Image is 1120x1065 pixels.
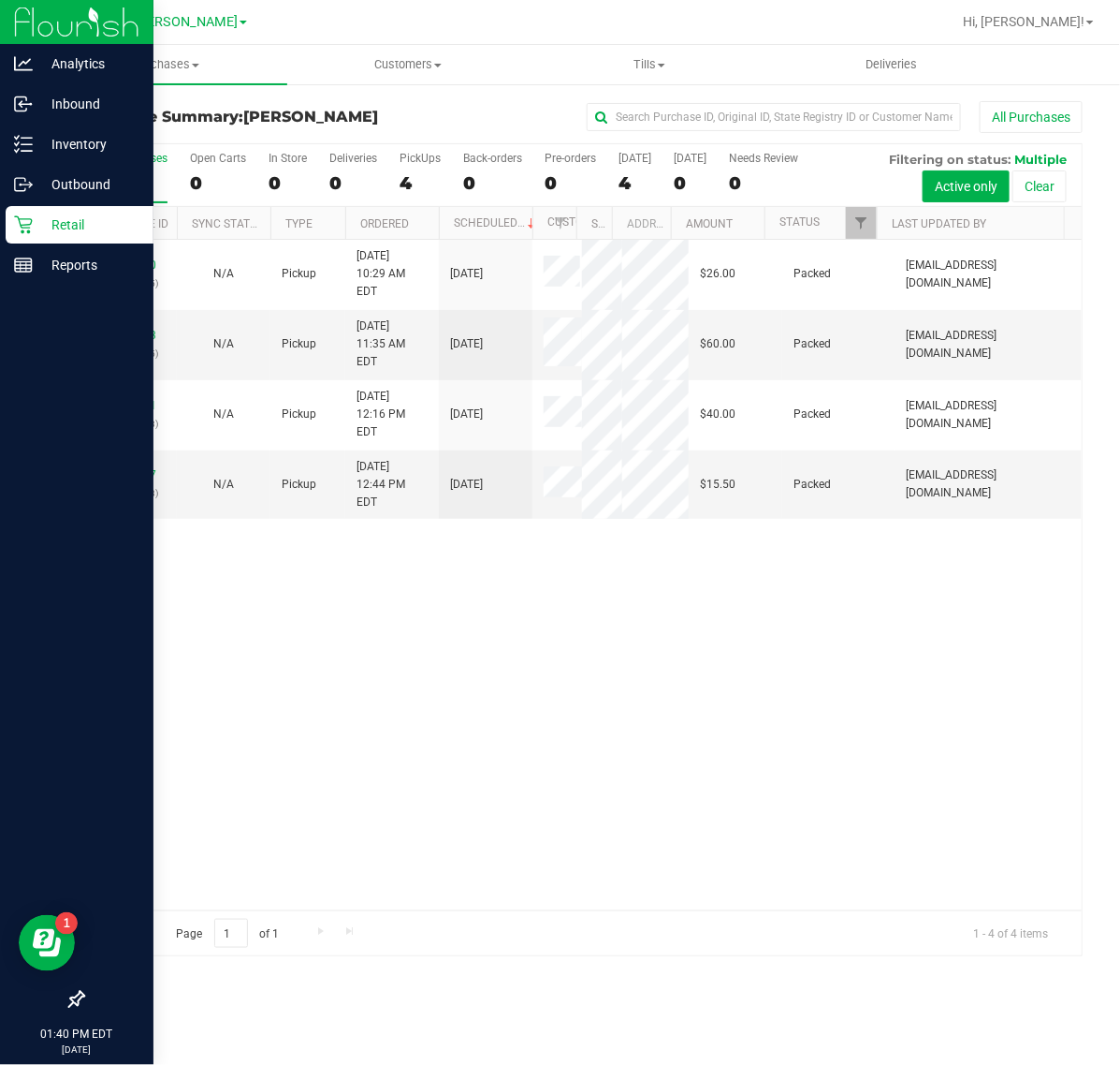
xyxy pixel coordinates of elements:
[771,45,1013,84] a: Deliveries
[545,207,576,239] a: Filter
[356,458,428,512] span: [DATE] 12:44 PM EDT
[14,256,33,274] inline-svg: Reports
[700,476,735,494] span: $15.50
[285,217,313,230] a: Type
[450,476,483,494] span: [DATE]
[793,335,831,353] span: Packed
[14,135,33,154] inline-svg: Inventory
[906,397,1070,433] span: [EMAIL_ADDRESS][DOMAIN_NAME]
[1014,152,1067,167] span: Multiple
[529,45,771,84] a: Tills
[214,919,248,948] input: 1
[587,103,961,131] input: Search Purchase ID, Original ID, State Registry ID or Customer Name...
[329,152,377,165] div: Deliveries
[793,265,831,283] span: Packed
[288,56,529,73] span: Customers
[674,172,706,194] div: 0
[963,14,1084,29] span: Hi, [PERSON_NAME]!
[779,215,820,229] a: Status
[400,152,441,165] div: PickUps
[14,215,33,234] inline-svg: Retail
[190,172,246,194] div: 0
[700,265,735,283] span: $26.00
[530,56,770,73] span: Tills
[729,172,798,194] div: 0
[14,175,33,194] inline-svg: Outbound
[33,52,145,75] p: Analytics
[213,476,234,494] button: N/A
[19,915,75,971] iframe: Resource center
[33,254,145,276] p: Reports
[135,14,238,30] span: [PERSON_NAME]
[612,207,671,240] th: Address
[287,45,530,84] a: Customers
[282,406,316,423] span: Pickup
[45,45,287,84] a: Purchases
[793,406,831,423] span: Packed
[454,216,539,229] a: Scheduled
[213,267,234,280] span: Not Applicable
[450,265,483,283] span: [DATE]
[592,217,691,230] a: State Registry ID
[45,56,287,73] span: Purchases
[793,476,831,494] span: Packed
[282,476,316,494] span: Pickup
[450,335,483,353] span: [DATE]
[892,217,986,230] a: Last Updated By
[33,133,145,155] p: Inventory
[618,152,651,165] div: [DATE]
[269,152,307,165] div: In Store
[8,1043,145,1057] p: [DATE]
[8,1026,145,1043] p: 01:40 PM EDT
[686,217,733,230] a: Amount
[192,217,264,230] a: Sync Status
[674,152,706,165] div: [DATE]
[213,337,234,350] span: Not Applicable
[360,217,409,230] a: Ordered
[700,335,735,353] span: $60.00
[700,406,735,423] span: $40.00
[282,335,316,353] span: Pickup
[55,912,78,935] iframe: Resource center unread badge
[213,335,234,353] button: N/A
[33,214,145,236] p: Retail
[329,172,377,194] div: 0
[463,152,522,165] div: Back-orders
[213,407,234,421] span: Not Applicable
[958,919,1063,947] span: 1 - 4 of 4 items
[923,170,1010,202] button: Active only
[14,95,33,113] inline-svg: Inbound
[160,919,295,948] span: Page of 1
[282,265,316,283] span: Pickup
[450,406,483,423] span: [DATE]
[846,207,877,239] a: Filter
[729,152,798,165] div: Needs Review
[980,101,1083,133] button: All Purchases
[906,327,1070,362] span: [EMAIL_ADDRESS][DOMAIN_NAME]
[243,108,378,126] span: [PERSON_NAME]
[190,152,246,165] div: Open Carts
[269,172,307,194] div: 0
[213,265,234,283] button: N/A
[33,173,145,196] p: Outbound
[840,56,942,73] span: Deliveries
[356,318,428,372] span: [DATE] 11:35 AM EDT
[356,247,428,302] span: [DATE] 10:29 AM EDT
[1012,170,1067,202] button: Clear
[618,172,651,194] div: 4
[400,172,441,194] div: 4
[906,257,1070,292] span: [EMAIL_ADDRESS][DOMAIN_NAME]
[82,109,415,126] h3: Purchase Summary:
[213,478,234,491] span: Not Applicable
[889,152,1011,167] span: Filtering on status:
[906,466,1070,502] span: [EMAIL_ADDRESS][DOMAIN_NAME]
[545,152,596,165] div: Pre-orders
[213,406,234,423] button: N/A
[14,54,33,73] inline-svg: Analytics
[356,388,428,442] span: [DATE] 12:16 PM EDT
[545,172,596,194] div: 0
[463,172,522,194] div: 0
[33,93,145,115] p: Inbound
